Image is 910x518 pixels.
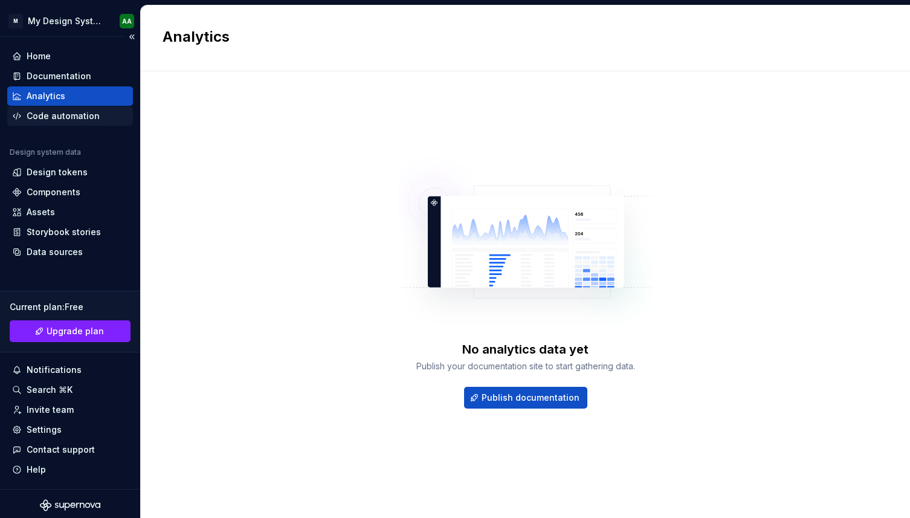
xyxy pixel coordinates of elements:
[464,387,587,409] button: Publish documentation
[27,186,80,198] div: Components
[163,27,874,47] h2: Analytics
[7,202,133,222] a: Assets
[8,14,23,28] div: M
[416,360,635,372] div: Publish your documentation site to start gathering data.
[7,380,133,400] button: Search ⌘K
[7,66,133,86] a: Documentation
[7,440,133,459] button: Contact support
[27,404,74,416] div: Invite team
[7,400,133,419] a: Invite team
[123,28,140,45] button: Collapse sidebar
[7,163,133,182] a: Design tokens
[27,246,83,258] div: Data sources
[28,15,105,27] div: My Design System
[482,392,579,404] span: Publish documentation
[27,206,55,218] div: Assets
[10,301,131,313] div: Current plan : Free
[47,325,104,337] span: Upgrade plan
[27,364,82,376] div: Notifications
[10,147,81,157] div: Design system data
[7,183,133,202] a: Components
[27,50,51,62] div: Home
[27,464,46,476] div: Help
[7,47,133,66] a: Home
[27,226,101,238] div: Storybook stories
[7,460,133,479] button: Help
[27,90,65,102] div: Analytics
[7,420,133,439] a: Settings
[27,70,91,82] div: Documentation
[7,86,133,106] a: Analytics
[10,320,131,342] a: Upgrade plan
[40,499,100,511] svg: Supernova Logo
[7,106,133,126] a: Code automation
[27,110,100,122] div: Code automation
[27,166,88,178] div: Design tokens
[2,8,138,34] button: MMy Design SystemAA
[462,341,589,358] div: No analytics data yet
[27,424,62,436] div: Settings
[27,444,95,456] div: Contact support
[7,222,133,242] a: Storybook stories
[27,384,73,396] div: Search ⌘K
[7,242,133,262] a: Data sources
[7,360,133,380] button: Notifications
[122,16,132,26] div: AA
